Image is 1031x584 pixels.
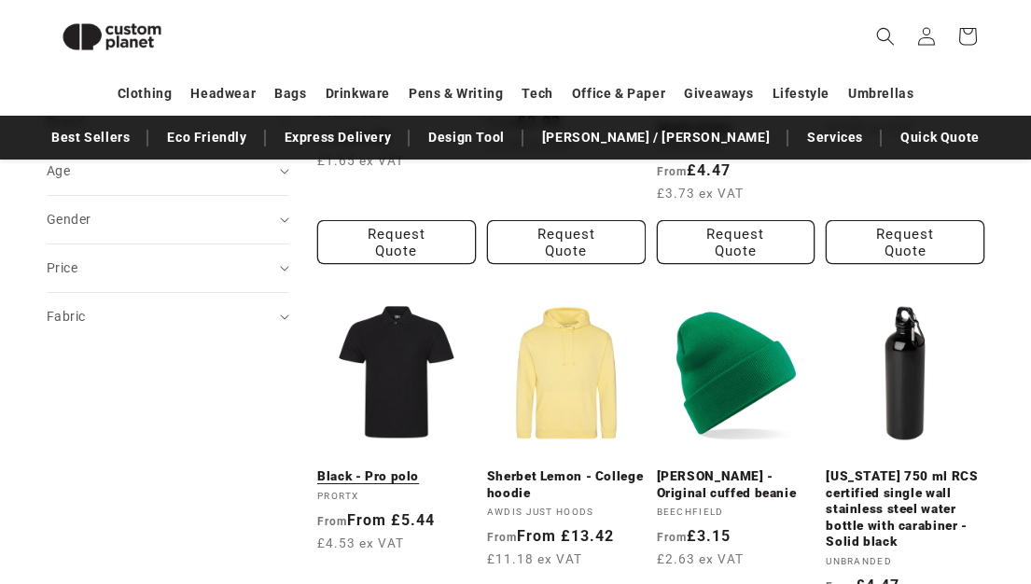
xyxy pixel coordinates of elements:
[47,196,289,243] summary: Gender (0 selected)
[848,77,913,110] a: Umbrellas
[826,220,984,264] button: Request Quote
[274,77,306,110] a: Bags
[317,468,476,485] a: Black - Pro polo
[487,220,646,264] button: Request Quote
[47,244,289,292] summary: Price
[487,468,646,501] a: Sherbet Lemon - College hoodie
[409,77,503,110] a: Pens & Writing
[419,121,514,154] a: Design Tool
[317,220,476,264] button: Request Quote
[572,77,665,110] a: Office & Paper
[719,382,1031,584] iframe: Chat Widget
[533,121,779,154] a: [PERSON_NAME] / [PERSON_NAME]
[158,121,256,154] a: Eco Friendly
[190,77,256,110] a: Headwear
[657,220,815,264] button: Request Quote
[118,77,173,110] a: Clothing
[684,77,753,110] a: Giveaways
[47,260,77,275] span: Price
[865,16,906,57] summary: Search
[47,309,85,324] span: Fabric
[275,121,401,154] a: Express Delivery
[522,77,552,110] a: Tech
[773,77,829,110] a: Lifestyle
[47,7,177,66] img: Custom Planet
[47,147,289,195] summary: Age (0 selected)
[47,163,70,178] span: Age
[891,121,989,154] a: Quick Quote
[657,468,815,501] a: [PERSON_NAME] - Original cuffed beanie
[326,77,390,110] a: Drinkware
[47,212,91,227] span: Gender
[798,121,872,154] a: Services
[47,293,289,341] summary: Fabric (0 selected)
[42,121,139,154] a: Best Sellers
